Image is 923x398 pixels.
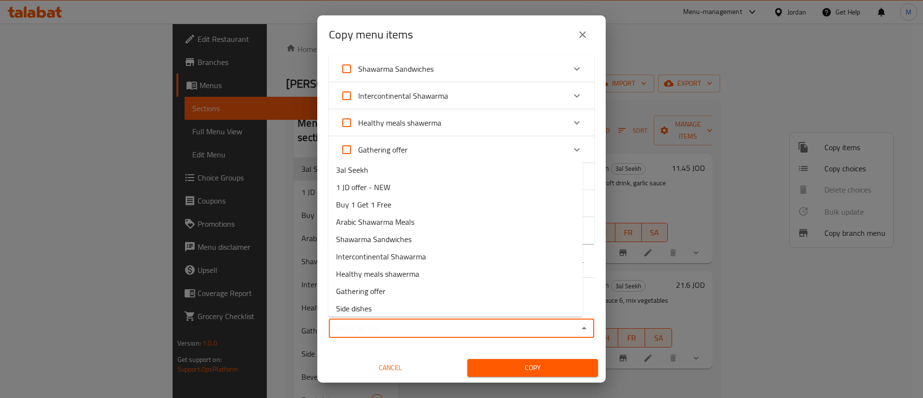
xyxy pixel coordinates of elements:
button: close [571,23,594,46]
button: Close [577,321,591,335]
label: Acknowledge [335,111,441,134]
span: Side dishes [336,303,372,314]
h2: Copy menu items [329,27,413,42]
span: Gathering offer [336,285,386,297]
button: Copy [467,359,598,377]
span: Shawarma Sandwiches [336,233,412,245]
label: Acknowledge [335,57,434,80]
span: Cancel [329,362,452,374]
span: Healthy meals shawerma [336,268,419,280]
span: Gathering offer [358,142,408,157]
span: 3al Seekh [336,164,368,176]
span: Copy [475,362,590,374]
div: Expand [329,55,594,82]
div: Expand [329,109,594,136]
div: Expand [329,136,594,163]
label: Acknowledge [335,138,408,161]
span: Healthy meals shawerma [358,116,441,130]
span: Arabic Shawarma Meals [336,216,414,228]
label: Acknowledge [335,84,448,107]
span: 1 JD offer - NEW [336,181,390,193]
span: Shawarma Sandwiches [358,62,434,76]
button: Cancel [325,359,456,377]
span: Buy 1 Get 1 Free [336,199,391,210]
span: Intercontinental Shawarma [358,89,448,103]
span: Intercontinental Shawarma [336,251,426,262]
div: Expand [329,82,594,109]
input: Select section [332,321,575,335]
